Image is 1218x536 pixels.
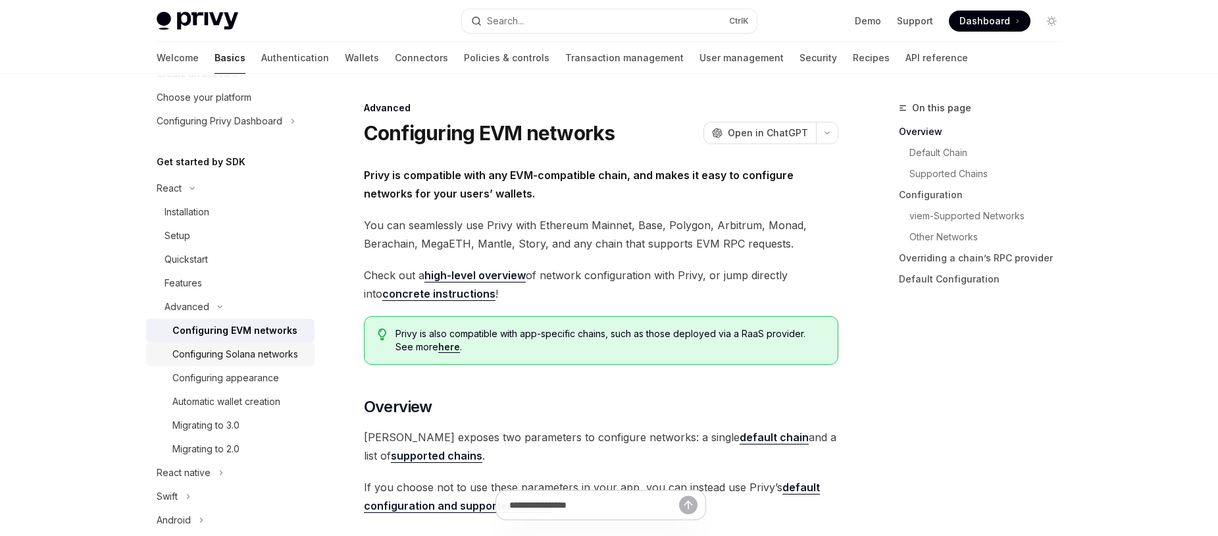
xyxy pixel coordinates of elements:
[364,396,432,417] span: Overview
[146,414,315,437] a: Migrating to 3.0
[391,449,482,463] a: supported chains
[728,126,808,140] span: Open in ChatGPT
[382,287,495,301] a: concrete instructions
[740,431,809,444] strong: default chain
[799,42,837,74] a: Security
[165,252,208,267] div: Quickstart
[146,390,315,414] a: Automatic wallet creation
[157,113,282,129] div: Configuring Privy Dashboard
[165,228,190,244] div: Setup
[565,42,684,74] a: Transaction management
[165,299,209,315] div: Advanced
[424,269,526,282] a: high-level overview
[509,491,679,520] input: Ask a question...
[949,11,1030,32] a: Dashboard
[165,204,209,220] div: Installation
[899,121,1073,142] a: Overview
[146,437,315,461] a: Migrating to 2.0
[729,16,749,26] span: Ctrl K
[679,496,698,514] button: Send message
[157,12,238,30] img: light logo
[146,461,315,485] button: Toggle React native section
[855,14,881,28] a: Demo
[157,154,245,170] h5: Get started by SDK
[1041,11,1062,32] button: Toggle dark mode
[905,42,968,74] a: API reference
[899,142,1073,163] a: Default Chain
[899,184,1073,205] a: Configuration
[912,100,971,116] span: On this page
[899,269,1073,290] a: Default Configuration
[157,465,211,481] div: React native
[899,163,1073,184] a: Supported Chains
[364,266,838,303] span: Check out a of network configuration with Privy, or jump directly into !
[899,205,1073,227] a: viem-Supported Networks
[146,342,315,366] a: Configuring Solana networks
[703,122,816,144] button: Open in ChatGPT
[146,295,315,319] button: Toggle Advanced section
[897,14,933,28] a: Support
[364,169,794,200] strong: Privy is compatible with any EVM-compatible chain, and makes it easy to configure networks for yo...
[699,42,784,74] a: User management
[172,441,240,457] div: Migrating to 2.0
[172,417,240,433] div: Migrating to 3.0
[215,42,245,74] a: Basics
[157,42,199,74] a: Welcome
[146,366,315,390] a: Configuring appearance
[172,370,279,386] div: Configuring appearance
[462,9,757,33] button: Open search
[438,341,460,353] a: here
[378,329,387,340] svg: Tip
[172,346,298,362] div: Configuring Solana networks
[146,109,315,133] button: Toggle Configuring Privy Dashboard section
[364,121,615,145] h1: Configuring EVM networks
[146,248,315,271] a: Quickstart
[157,512,191,528] div: Android
[261,42,329,74] a: Authentication
[364,428,838,465] span: [PERSON_NAME] exposes two parameters to configure networks: a single and a list of .
[487,13,524,29] div: Search...
[391,449,482,462] strong: supported chains
[364,478,838,515] span: If you choose not to use these parameters in your app, you can instead use Privy’s .
[157,180,182,196] div: React
[172,394,280,410] div: Automatic wallet creation
[899,227,1073,248] a: Other Networks
[740,431,809,444] a: default chain
[395,327,824,354] span: Privy is also compatible with app-specific chains, such as those deployed via a RaaS provider. Se...
[853,42,890,74] a: Recipes
[146,319,315,342] a: Configuring EVM networks
[364,101,838,115] div: Advanced
[146,508,315,532] button: Toggle Android section
[959,14,1010,28] span: Dashboard
[395,42,448,74] a: Connectors
[146,200,315,224] a: Installation
[146,271,315,295] a: Features
[345,42,379,74] a: Wallets
[157,489,178,504] div: Swift
[172,323,297,338] div: Configuring EVM networks
[899,248,1073,269] a: Overriding a chain’s RPC provider
[364,216,838,253] span: You can seamlessly use Privy with Ethereum Mainnet, Base, Polygon, Arbitrum, Monad, Berachain, Me...
[464,42,549,74] a: Policies & controls
[165,275,202,291] div: Features
[146,224,315,248] a: Setup
[157,90,251,105] div: Choose your platform
[146,86,315,109] a: Choose your platform
[146,485,315,508] button: Toggle Swift section
[146,176,315,200] button: Toggle React section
